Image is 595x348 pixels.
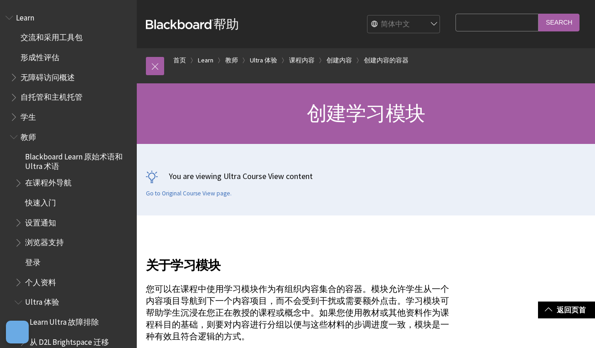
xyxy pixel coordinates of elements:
span: Learn Ultra 故障排除 [30,314,99,327]
select: Site Language Selector [367,15,440,34]
span: 形成性评估 [21,50,59,62]
span: Blackboard Learn 原始术语和 Ultra 术语 [25,149,130,171]
h2: 关于学习模块 [146,245,451,275]
span: 浏览器支持 [25,235,64,247]
span: 个人资料 [25,275,56,287]
a: 返回页首 [538,302,595,318]
a: Blackboard帮助 [146,16,239,32]
a: Go to Original Course View page. [146,189,232,198]
span: 在课程外导航 [25,175,72,188]
a: 创建内容的容器 [364,55,409,66]
a: Ultra 体验 [250,55,277,66]
span: 设置通知 [25,215,56,227]
a: 首页 [173,55,186,66]
span: Learn [16,10,34,22]
p: You are viewing Ultra Course View content [146,170,586,182]
a: Learn [198,55,213,66]
a: 教师 [225,55,238,66]
a: 创建内容 [326,55,352,66]
span: 教师 [21,129,36,142]
button: Open Preferences [6,321,29,343]
a: 课程内容 [289,55,315,66]
span: 学生 [21,109,36,122]
strong: Blackboard [146,20,213,29]
span: 从 D2L Brightspace 迁移 [30,334,109,347]
span: 快速入门 [25,195,56,207]
span: Ultra 体验 [25,295,59,307]
span: 交流和采用工具包 [21,30,83,42]
span: 自托管和主机托管 [21,90,83,102]
input: Search [538,14,579,31]
span: 无障碍访问概述 [21,70,75,82]
span: 创建学习模块 [307,101,425,126]
span: 登录 [25,255,41,267]
p: 您可以在课程中使用学习模块作为有组织内容集合的容器。模块允许学生从一个内容项目导航到下一个内容项目，而不会受到干扰或需要额外点击。学习模块可帮助学生沉浸在您正在教授的课程或概念中。如果您使用教材... [146,283,451,343]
